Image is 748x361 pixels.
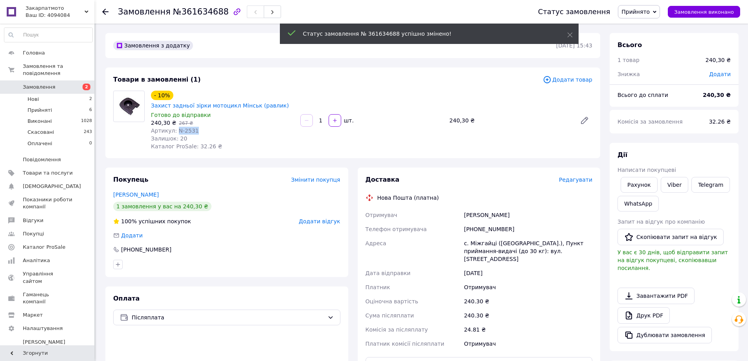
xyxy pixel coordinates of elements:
[618,327,712,343] button: Дублювати замовлення
[462,236,594,266] div: с. Міжгайці ([GEOGRAPHIC_DATA].), Пункт приймання-видачі (до 30 кг): вул. [STREET_ADDRESS]
[114,96,144,116] img: Захист задньої зірки мотоцикл Мінськ (равлик)
[23,196,73,210] span: Показники роботи компанії
[706,56,731,64] div: 240,30 ₴
[113,295,140,302] span: Оплата
[618,71,640,77] span: Знижка
[577,113,592,128] a: Редагувати
[691,177,730,193] a: Telegram
[28,140,52,147] span: Оплачені
[661,177,688,193] a: Viber
[84,129,92,136] span: 243
[618,196,659,211] a: WhatsApp
[151,135,187,142] span: Залишок: 20
[173,7,229,16] span: №361634688
[291,177,340,183] span: Змінити покупця
[151,128,199,134] span: Артикул: N-2531
[28,96,39,103] span: Нові
[151,91,173,100] div: - 10%
[709,71,731,77] span: Додати
[151,112,211,118] span: Готово до відправки
[703,92,731,98] b: 240,30 ₴
[151,120,176,126] span: 240,30 ₴
[23,325,63,332] span: Налаштування
[28,129,54,136] span: Скасовані
[23,312,43,319] span: Маркет
[668,6,740,18] button: Замовлення виконано
[618,229,724,245] button: Скопіювати запит на відгук
[151,102,289,109] a: Захист задньої зірки мотоцикл Мінськ (равлик)
[366,226,427,232] span: Телефон отримувача
[366,270,411,276] span: Дата відправки
[179,120,193,126] span: 267 ₴
[621,9,650,15] span: Прийнято
[89,96,92,103] span: 2
[23,217,43,224] span: Відгуки
[375,194,441,202] div: Нова Пошта (платна)
[709,119,731,125] span: 32.26 ₴
[113,76,201,83] span: Товари в замовленні (1)
[674,9,734,15] span: Замовлення виконано
[366,212,397,218] span: Отримувач
[618,249,728,271] span: У вас є 30 днів, щоб відправити запит на відгук покупцеві, скопіювавши посилання.
[4,28,92,42] input: Пошук
[618,41,642,49] span: Всього
[113,202,211,211] div: 1 замовлення у вас на 240,30 ₴
[23,170,73,177] span: Товари та послуги
[618,167,676,173] span: Написати покупцеві
[621,177,658,193] button: Рахунок
[23,84,55,91] span: Замовлення
[121,232,143,239] span: Додати
[102,8,108,16] div: Повернутися назад
[366,341,445,347] span: Платник комісії післяплати
[303,30,548,38] div: Статус замовлення № 361634688 успішно змінено!
[26,5,85,12] span: Закарпатмото
[366,312,414,319] span: Сума післяплати
[121,218,137,224] span: 100%
[28,107,52,114] span: Прийняті
[559,177,592,183] span: Редагувати
[113,41,193,50] div: Замовлення з додатку
[23,156,61,163] span: Повідомлення
[366,240,386,246] span: Адреса
[118,7,171,16] span: Замовлення
[366,284,390,290] span: Платник
[618,288,695,304] a: Завантажити PDF
[23,270,73,284] span: Управління сайтом
[618,92,668,98] span: Всього до сплати
[23,244,65,251] span: Каталог ProSale
[89,107,92,114] span: 6
[299,218,340,224] span: Додати відгук
[618,307,670,324] a: Друк PDF
[113,176,149,183] span: Покупець
[151,143,222,150] span: Каталог ProSale: 32.26 ₴
[366,176,400,183] span: Доставка
[23,230,44,237] span: Покупці
[23,291,73,305] span: Гаманець компанії
[462,222,594,236] div: [PHONE_NUMBER]
[342,117,355,124] div: шт.
[462,266,594,280] div: [DATE]
[446,115,573,126] div: 240,30 ₴
[132,313,324,322] span: Післяплата
[462,208,594,222] div: [PERSON_NAME]
[23,257,50,264] span: Аналітика
[28,118,52,125] span: Виконані
[538,8,610,16] div: Статус замовлення
[462,294,594,308] div: 240.30 ₴
[23,183,81,190] span: [DEMOGRAPHIC_DATA]
[462,308,594,323] div: 240.30 ₴
[23,339,73,360] span: [PERSON_NAME] та рахунки
[462,337,594,351] div: Отримувач
[618,57,640,63] span: 1 товар
[113,191,159,198] a: [PERSON_NAME]
[462,323,594,337] div: 24.81 ₴
[120,246,172,253] div: [PHONE_NUMBER]
[81,118,92,125] span: 1028
[543,75,592,84] span: Додати товар
[462,280,594,294] div: Отримувач
[366,326,428,333] span: Комісія за післяплату
[618,151,627,159] span: Дії
[23,63,94,77] span: Замовлення та повідомлення
[26,12,94,19] div: Ваш ID: 4094084
[23,49,45,57] span: Головна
